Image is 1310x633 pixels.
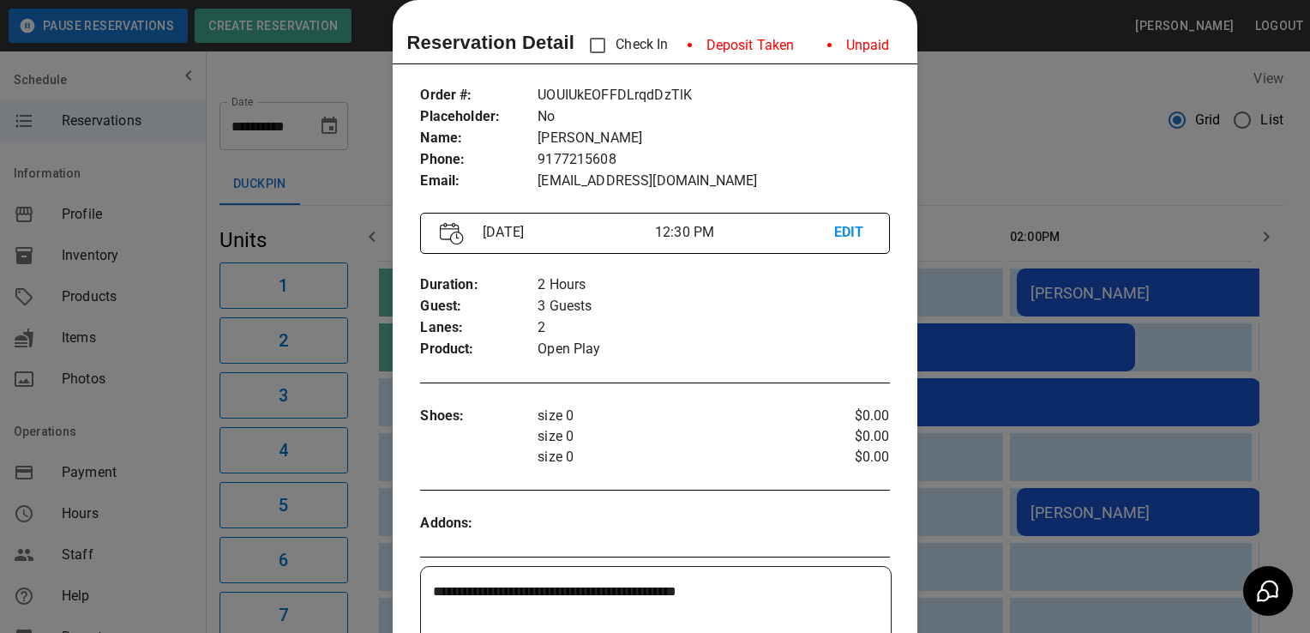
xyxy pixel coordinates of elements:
[538,406,811,426] p: size 0
[580,27,668,63] p: Check In
[814,28,904,63] li: Unpaid
[538,274,889,296] p: 2 Hours
[420,513,538,534] p: Addons :
[538,106,889,128] p: No
[811,447,889,467] p: $0.00
[420,296,538,317] p: Guest :
[538,171,889,192] p: [EMAIL_ADDRESS][DOMAIN_NAME]
[538,317,889,339] p: 2
[420,85,538,106] p: Order # :
[538,85,889,106] p: UOUIUkEOFFDLrqdDzTlK
[538,149,889,171] p: 9177215608
[420,171,538,192] p: Email :
[420,149,538,171] p: Phone :
[420,106,538,128] p: Placeholder :
[538,128,889,149] p: [PERSON_NAME]
[406,28,574,57] p: Reservation Detail
[655,222,834,243] p: 12:30 PM
[811,426,889,447] p: $0.00
[420,128,538,149] p: Name :
[440,222,464,245] img: Vector
[420,339,538,360] p: Product :
[834,222,870,244] p: EDIT
[538,339,889,360] p: Open Play
[538,426,811,447] p: size 0
[538,447,811,467] p: size 0
[420,274,538,296] p: Duration :
[811,406,889,426] p: $0.00
[420,406,538,427] p: Shoes :
[476,222,655,243] p: [DATE]
[674,28,808,63] li: Deposit Taken
[420,317,538,339] p: Lanes :
[538,296,889,317] p: 3 Guests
